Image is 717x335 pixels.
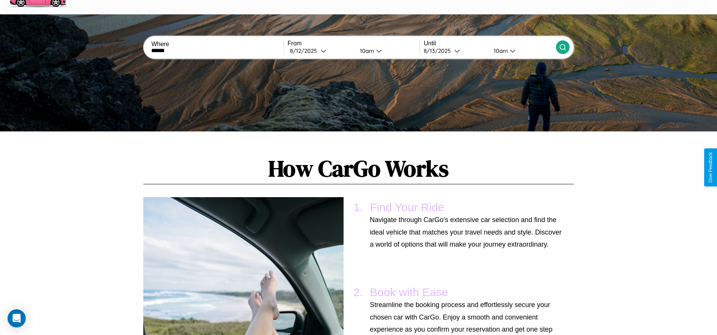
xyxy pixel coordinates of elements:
[290,47,321,54] div: 8 / 12 / 2025
[708,152,713,183] div: Give Feedback
[143,153,573,184] h1: How CarGo Works
[488,47,556,55] button: 10am
[151,41,283,48] label: Where
[288,47,354,55] button: 8/12/2025
[424,40,556,47] label: Until
[366,197,566,254] li: Find Your Ride
[356,47,376,54] div: 10am
[288,40,420,47] label: From
[354,47,420,55] button: 10am
[490,47,510,54] div: 10am
[424,47,454,54] div: 8 / 13 / 2025
[8,309,26,327] div: Open Intercom Messenger
[370,214,562,250] p: Navigate through CarGo's extensive car selection and find the ideal vehicle that matches your tra...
